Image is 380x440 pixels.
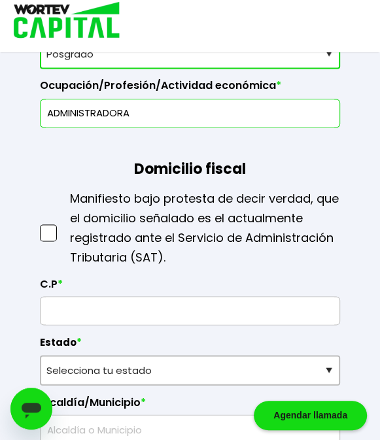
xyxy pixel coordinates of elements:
p: Manifiesto bajo protesta de decir verdad, que el domicilio señalado es el actualmente registrado ... [70,188,340,267]
h1: Domicilio fiscal [40,127,340,188]
label: Estado [40,335,340,355]
div: Agendar llamada [254,401,367,430]
label: C.P [40,277,340,297]
label: Alcaldía/Municipio [40,396,340,415]
label: Ocupación/Profesión/Actividad económica [40,79,340,99]
iframe: Botón para iniciar la ventana de mensajería [10,388,52,430]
